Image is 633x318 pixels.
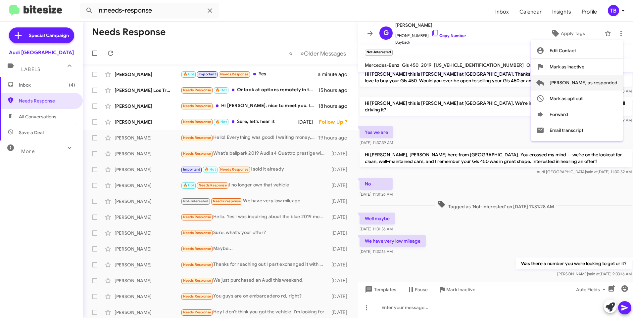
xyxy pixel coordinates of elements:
span: Mark as opt out [550,91,583,106]
button: Forward [531,106,623,122]
span: Mark as inactive [550,59,584,75]
button: Email transcript [531,122,623,138]
span: Edit Contact [550,43,576,59]
span: [PERSON_NAME] as responded [550,75,617,91]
